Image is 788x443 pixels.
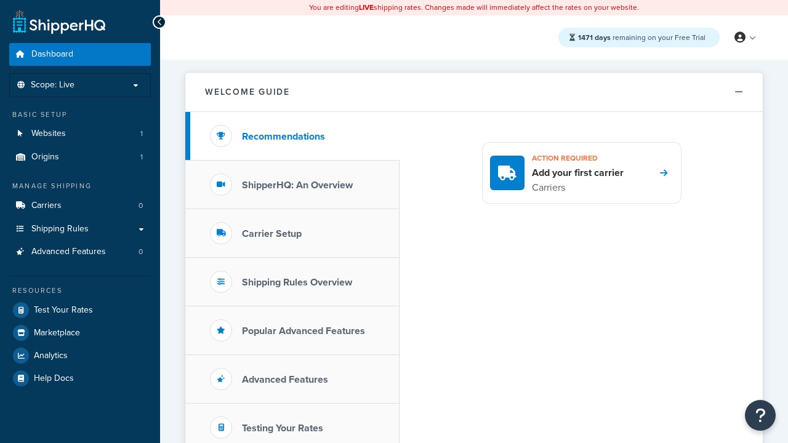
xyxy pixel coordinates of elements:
[31,49,73,60] span: Dashboard
[9,218,151,241] a: Shipping Rules
[9,194,151,217] li: Carriers
[9,146,151,169] a: Origins1
[9,299,151,321] a: Test Your Rates
[578,32,706,43] span: remaining on your Free Trial
[9,110,151,120] div: Basic Setup
[532,166,624,180] h4: Add your first carrier
[31,247,106,257] span: Advanced Features
[31,224,89,234] span: Shipping Rules
[9,367,151,389] a: Help Docs
[205,87,290,97] h2: Welcome Guide
[578,32,611,43] strong: 1471 days
[34,351,68,361] span: Analytics
[31,152,59,162] span: Origins
[9,122,151,145] a: Websites1
[9,241,151,263] li: Advanced Features
[745,400,776,431] button: Open Resource Center
[242,277,352,288] h3: Shipping Rules Overview
[31,80,74,90] span: Scope: Live
[242,374,328,385] h3: Advanced Features
[34,373,74,384] span: Help Docs
[31,129,66,139] span: Websites
[139,201,143,211] span: 0
[9,241,151,263] a: Advanced Features0
[9,322,151,344] a: Marketplace
[185,73,763,112] button: Welcome Guide
[140,129,143,139] span: 1
[242,423,323,434] h3: Testing Your Rates
[31,201,62,211] span: Carriers
[34,305,93,316] span: Test Your Rates
[9,122,151,145] li: Websites
[242,180,353,191] h3: ShipperHQ: An Overview
[242,228,302,239] h3: Carrier Setup
[140,152,143,162] span: 1
[9,345,151,367] a: Analytics
[242,131,325,142] h3: Recommendations
[242,325,365,337] h3: Popular Advanced Features
[532,150,624,166] h3: Action required
[532,180,624,196] p: Carriers
[359,2,374,13] b: LIVE
[9,194,151,217] a: Carriers0
[139,247,143,257] span: 0
[9,285,151,296] div: Resources
[34,328,80,338] span: Marketplace
[9,181,151,191] div: Manage Shipping
[9,43,151,66] a: Dashboard
[9,146,151,169] li: Origins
